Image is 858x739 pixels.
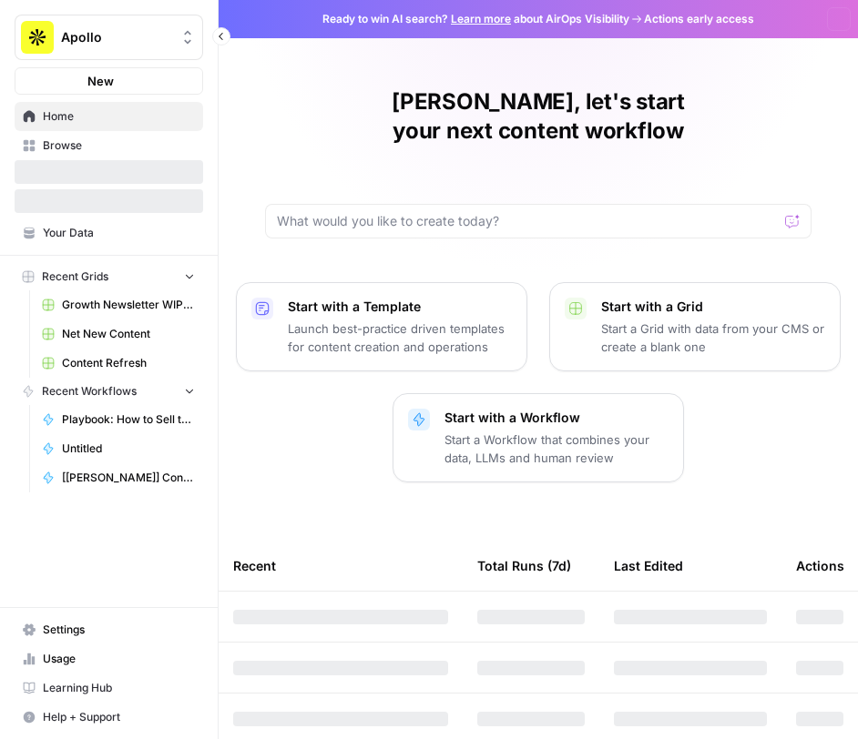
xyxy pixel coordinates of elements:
[15,644,203,673] a: Usage
[601,319,825,356] p: Start a Grid with data from your CMS or create a blank one
[614,541,683,591] div: Last Edited
[15,263,203,290] button: Recent Grids
[444,409,669,427] p: Start with a Workflow
[15,703,203,732] button: Help + Support
[15,673,203,703] a: Learning Hub
[233,541,448,591] div: Recent
[15,615,203,644] a: Settings
[62,326,195,342] span: Net New Content
[15,131,203,160] a: Browse
[43,709,195,725] span: Help + Support
[43,108,195,125] span: Home
[322,11,629,27] span: Ready to win AI search? about AirOps Visibility
[62,411,195,428] span: Playbook: How to Sell to "X" Roles
[62,440,195,457] span: Untitled
[549,282,841,371] button: Start with a GridStart a Grid with data from your CMS or create a blank one
[15,218,203,248] a: Your Data
[42,383,137,400] span: Recent Workflows
[43,680,195,696] span: Learning Hub
[288,298,512,316] p: Start with a Template
[477,541,571,591] div: Total Runs (7d)
[34,434,203,463] a: Untitled
[15,15,203,60] button: Workspace: Apollo
[444,430,669,467] p: Start a Workflow that combines your data, LLMs and human review
[451,12,511,25] a: Learn more
[601,298,825,316] p: Start with a Grid
[236,282,527,371] button: Start with a TemplateLaunch best-practice driven templates for content creation and operations
[34,463,203,492] a: [[PERSON_NAME]] Content Refresh
[796,541,844,591] div: Actions
[277,212,778,230] input: What would you like to create today?
[34,319,203,349] a: Net New Content
[42,268,108,285] span: Recent Grids
[15,378,203,405] button: Recent Workflows
[34,405,203,434] a: Playbook: How to Sell to "X" Roles
[288,319,512,356] p: Launch best-practice driven templates for content creation and operations
[21,21,54,54] img: Apollo Logo
[43,622,195,638] span: Settings
[62,297,195,313] span: Growth Newsletter WIP Grid (1)
[265,87,812,146] h1: [PERSON_NAME], let's start your next content workflow
[61,28,171,46] span: Apollo
[34,349,203,378] a: Content Refresh
[34,290,203,319] a: Growth Newsletter WIP Grid (1)
[43,137,195,154] span: Browse
[62,470,195,486] span: [[PERSON_NAME]] Content Refresh
[43,651,195,667] span: Usage
[15,67,203,95] button: New
[15,102,203,131] a: Home
[644,11,754,27] span: Actions early access
[43,225,195,241] span: Your Data
[87,72,114,90] span: New
[62,355,195,371] span: Content Refresh
[393,393,684,482] button: Start with a WorkflowStart a Workflow that combines your data, LLMs and human review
